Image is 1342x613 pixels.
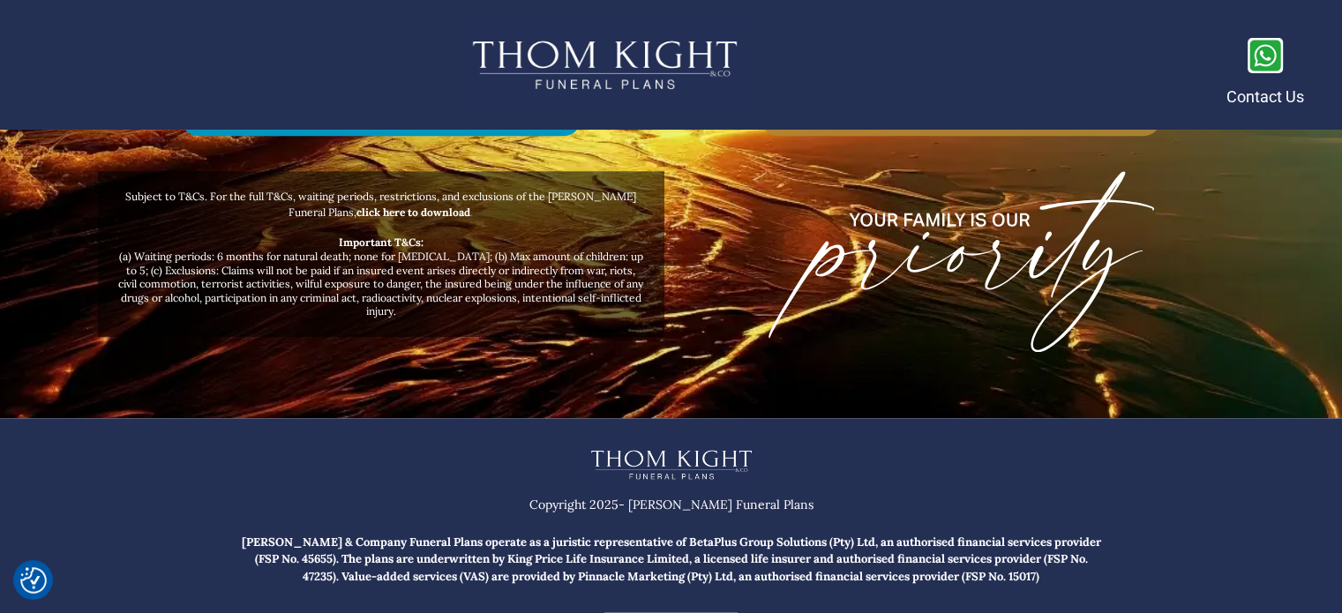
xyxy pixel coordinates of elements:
img: 2_Your Family is our Priority [768,171,1154,352]
strong: Important T&Cs: [339,235,424,249]
a: click here to download. [356,206,473,219]
span: Subject to T&Cs. For the full T&Cs, waiting periods, restrictions, and exclusions of the [PERSON_... [125,190,636,220]
p: Copyright 2025 - [PERSON_NAME] Funeral Plans [236,494,1106,516]
img: Revisit consent button [20,567,47,594]
strong: click here to download [356,206,470,219]
b: [PERSON_NAME] & Company Funeral Plans operate as a juristic representative of BetaPlus Group Solu... [242,535,1101,584]
p: Contact Us [1226,83,1304,111]
span: . [470,206,473,219]
button: Consent Preferences [20,567,47,594]
span: (a) Waiting periods: 6 months for natural death; none for [MEDICAL_DATA]; (b) Max amount of child... [118,235,643,318]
